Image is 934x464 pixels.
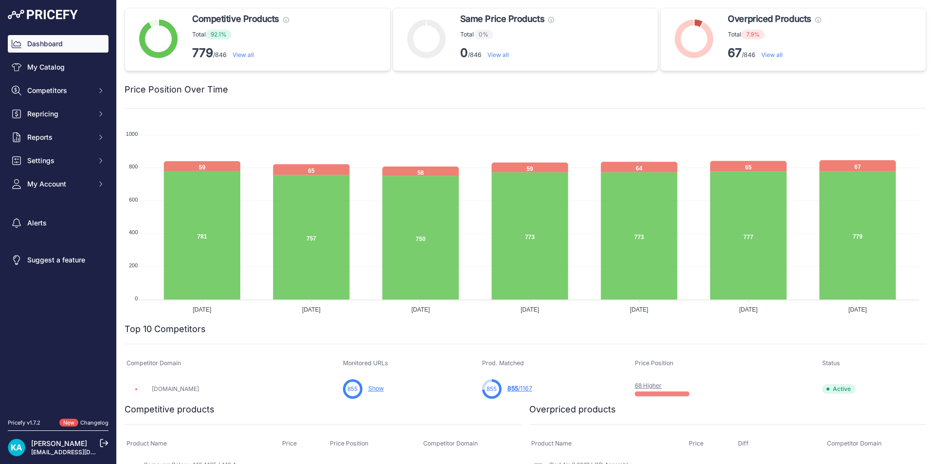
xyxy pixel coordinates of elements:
[728,46,742,60] strong: 67
[8,82,108,99] button: Competitors
[474,30,493,39] span: 0%
[741,30,765,39] span: 7.9%
[739,306,757,313] tspan: [DATE]
[347,385,358,393] span: 855
[460,45,554,61] p: /846
[126,359,181,367] span: Competitor Domain
[368,385,384,392] a: Show
[31,448,133,456] a: [EMAIL_ADDRESS][DOMAIN_NAME]
[689,440,703,447] span: Price
[822,384,856,394] span: Active
[8,251,108,269] a: Suggest a feature
[192,46,213,60] strong: 779
[761,51,783,58] a: View all
[728,12,811,26] span: Overpriced Products
[460,46,468,60] strong: 0
[192,12,279,26] span: Competitive Products
[529,403,616,416] h2: Overpriced products
[125,322,206,336] h2: Top 10 Competitors
[412,306,430,313] tspan: [DATE]
[302,306,321,313] tspan: [DATE]
[343,359,388,367] span: Monitored URLs
[521,306,539,313] tspan: [DATE]
[8,129,108,146] button: Reports
[192,45,289,61] p: /846
[233,51,254,58] a: View all
[423,440,478,447] span: Competitor Domain
[460,30,554,39] p: Total
[59,419,78,427] span: New
[507,385,518,392] span: 855
[630,306,648,313] tspan: [DATE]
[193,306,212,313] tspan: [DATE]
[125,83,228,96] h2: Price Position Over Time
[27,132,91,142] span: Reports
[282,440,297,447] span: Price
[330,440,368,447] span: Price Position
[31,439,87,447] a: [PERSON_NAME]
[8,35,108,407] nav: Sidebar
[27,156,91,166] span: Settings
[848,306,867,313] tspan: [DATE]
[507,385,532,392] a: 855/1167
[129,262,138,268] tspan: 200
[129,229,138,235] tspan: 400
[635,382,662,389] a: 68 Higher
[8,35,108,53] a: Dashboard
[8,175,108,193] button: My Account
[822,359,840,367] span: Status
[531,440,572,447] span: Product Name
[80,419,108,426] a: Changelog
[126,440,167,447] span: Product Name
[487,51,509,58] a: View all
[8,214,108,232] a: Alerts
[27,86,91,95] span: Competitors
[8,58,108,76] a: My Catalog
[206,30,232,39] span: 92.1%
[27,179,91,189] span: My Account
[135,296,138,301] tspan: 0
[728,45,821,61] p: /846
[8,10,78,19] img: Pricefy Logo
[8,105,108,123] button: Repricing
[635,359,673,367] span: Price Position
[152,385,199,392] a: [DOMAIN_NAME]
[129,164,138,169] tspan: 800
[8,419,40,427] div: Pricefy v1.7.2
[27,109,91,119] span: Repricing
[738,440,749,447] span: Diff
[192,30,289,39] p: Total
[129,197,138,203] tspan: 600
[460,12,544,26] span: Same Price Products
[482,359,524,367] span: Prod. Matched
[126,131,138,137] tspan: 1000
[728,30,821,39] p: Total
[827,440,881,447] span: Competitor Domain
[486,385,497,393] span: 855
[8,152,108,169] button: Settings
[125,403,215,416] h2: Competitive products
